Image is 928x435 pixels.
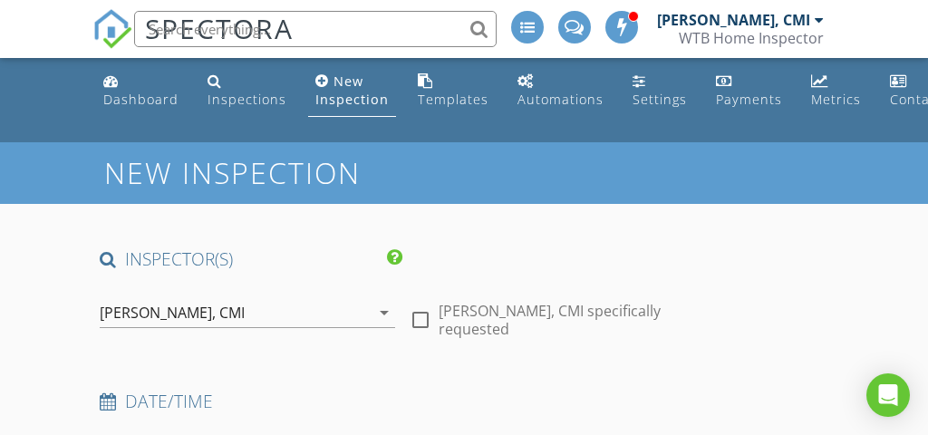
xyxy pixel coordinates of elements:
[100,247,401,271] h4: INSPECTOR(S)
[633,91,687,108] div: Settings
[517,91,604,108] div: Automations
[104,157,506,188] h1: New Inspection
[804,65,868,117] a: Metrics
[510,65,611,117] a: Automations (Advanced)
[208,91,286,108] div: Inspections
[418,91,488,108] div: Templates
[709,65,789,117] a: Payments
[439,302,704,338] label: [PERSON_NAME], CMI specifically requested
[103,91,179,108] div: Dashboard
[100,390,704,413] h4: Date/Time
[92,24,294,63] a: SPECTORA
[92,9,132,49] img: The Best Home Inspection Software - Spectora
[308,65,396,117] a: New Inspection
[716,91,782,108] div: Payments
[373,302,395,324] i: arrow_drop_down
[100,304,245,321] div: [PERSON_NAME], CMI
[866,373,910,417] div: Open Intercom Messenger
[679,29,824,47] div: WTB Home Inspector
[411,65,496,117] a: Templates
[315,72,389,108] div: New Inspection
[134,11,497,47] input: Search everything...
[625,65,694,117] a: Settings
[96,65,186,117] a: Dashboard
[657,11,810,29] div: [PERSON_NAME], CMI
[811,91,861,108] div: Metrics
[200,65,294,117] a: Inspections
